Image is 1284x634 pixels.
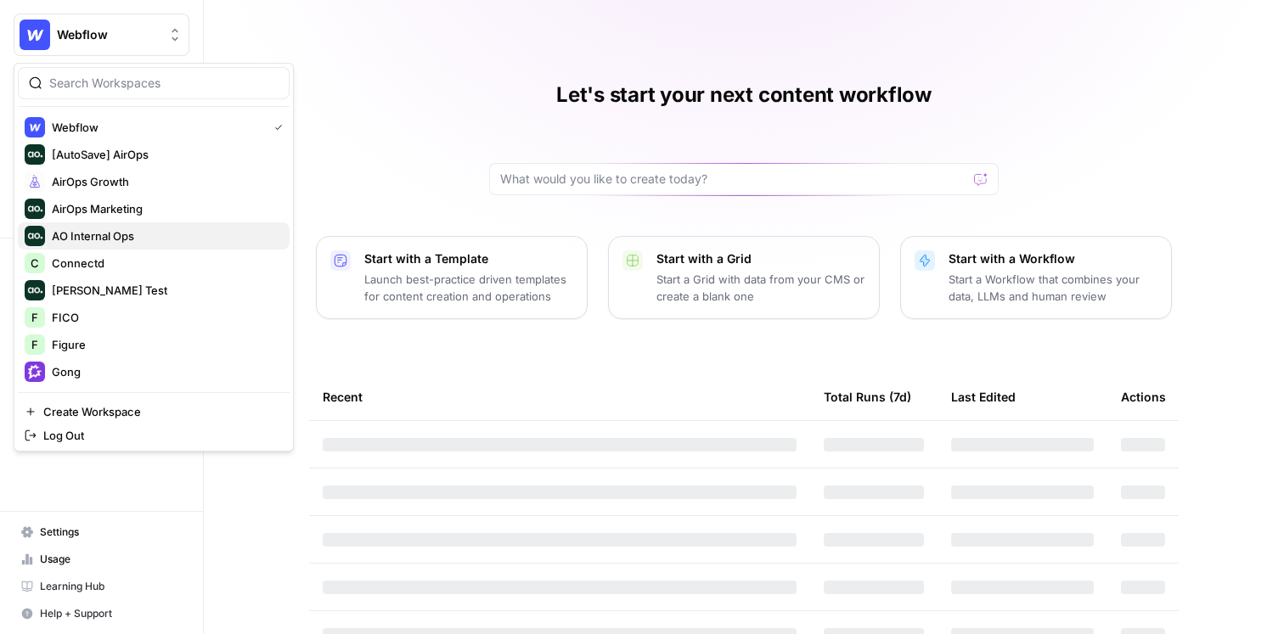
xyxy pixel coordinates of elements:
[14,546,189,573] a: Usage
[25,171,45,192] img: AirOps Growth Logo
[25,280,45,300] img: Dillon Test Logo
[949,250,1157,267] p: Start with a Workflow
[900,236,1172,319] button: Start with a WorkflowStart a Workflow that combines your data, LLMs and human review
[14,14,189,56] button: Workspace: Webflow
[52,119,261,136] span: Webflow
[14,519,189,546] a: Settings
[40,579,182,594] span: Learning Hub
[52,309,276,326] span: FICO
[40,525,182,540] span: Settings
[25,144,45,165] img: [AutoSave] AirOps Logo
[52,227,276,244] span: AO Internal Ops
[52,255,276,272] span: Connectd
[1121,373,1166,420] div: Actions
[25,199,45,219] img: AirOps Marketing Logo
[31,336,38,353] span: F
[316,236,588,319] button: Start with a TemplateLaunch best-practice driven templates for content creation and operations
[25,226,45,246] img: AO Internal Ops Logo
[18,424,290,447] a: Log Out
[364,250,573,267] p: Start with a Template
[43,427,276,444] span: Log Out
[52,363,276,380] span: Gong
[40,552,182,567] span: Usage
[14,573,189,600] a: Learning Hub
[25,117,45,137] img: Webflow Logo
[323,373,797,420] div: Recent
[52,282,276,299] span: [PERSON_NAME] Test
[18,400,290,424] a: Create Workspace
[951,373,1016,420] div: Last Edited
[20,20,50,50] img: Webflow Logo
[364,271,573,305] p: Launch best-practice driven templates for content creation and operations
[14,63,294,452] div: Workspace: Webflow
[656,250,865,267] p: Start with a Grid
[52,200,276,217] span: AirOps Marketing
[608,236,880,319] button: Start with a GridStart a Grid with data from your CMS or create a blank one
[25,362,45,382] img: Gong Logo
[52,336,276,353] span: Figure
[40,606,182,621] span: Help + Support
[31,309,38,326] span: F
[49,75,279,92] input: Search Workspaces
[31,255,39,272] span: C
[52,146,276,163] span: [AutoSave] AirOps
[43,403,276,420] span: Create Workspace
[500,171,967,188] input: What would you like to create today?
[824,373,911,420] div: Total Runs (7d)
[949,271,1157,305] p: Start a Workflow that combines your data, LLMs and human review
[57,26,160,43] span: Webflow
[656,271,865,305] p: Start a Grid with data from your CMS or create a blank one
[14,600,189,627] button: Help + Support
[556,81,932,109] h1: Let's start your next content workflow
[52,173,276,190] span: AirOps Growth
